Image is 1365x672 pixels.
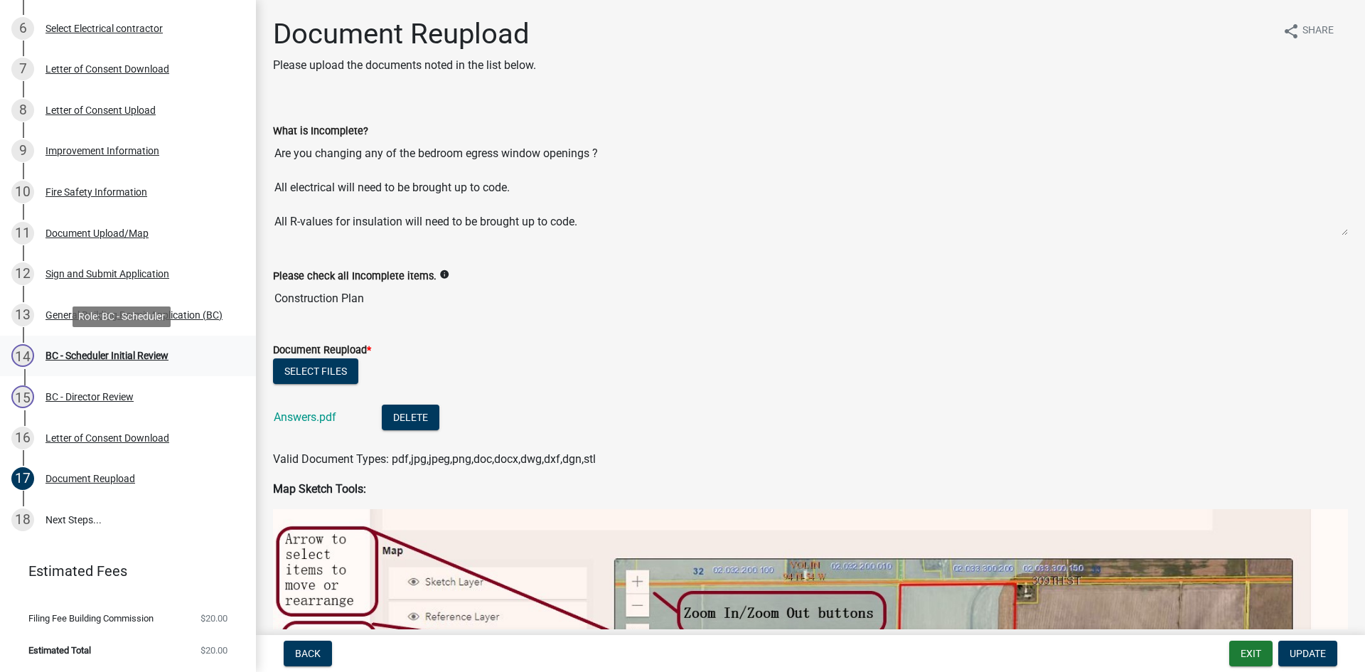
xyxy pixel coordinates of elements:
div: Fire Safety Information [45,187,147,197]
div: General Building Permit Application (BC) [45,310,223,320]
div: Document Upload/Map [45,228,149,238]
div: Sign and Submit Application [45,269,169,279]
textarea: Are you changing any of the bedroom egress window openings ? All electrical will need to be broug... [273,139,1348,236]
div: 10 [11,181,34,203]
span: Back [295,648,321,659]
wm-modal-confirm: Delete Document [382,412,439,425]
div: 9 [11,139,34,162]
div: 15 [11,385,34,408]
div: BC - Director Review [45,392,134,402]
div: Letter of Consent Upload [45,105,156,115]
div: Letter of Consent Download [45,433,169,443]
div: 16 [11,427,34,449]
h1: Document Reupload [273,17,536,51]
div: Role: BC - Scheduler [73,306,171,327]
button: shareShare [1271,17,1345,45]
label: Document Reupload [273,346,371,356]
button: Delete [382,405,439,430]
div: Letter of Consent Download [45,64,169,74]
a: Estimated Fees [11,557,233,585]
span: Filing Fee Building Commission [28,614,154,623]
span: Share [1302,23,1334,40]
div: Improvement Information [45,146,159,156]
div: 12 [11,262,34,285]
span: Valid Document Types: pdf,jpg,jpeg,png,doc,docx,dwg,dxf,dgn,stl [273,452,596,466]
button: Update [1278,641,1337,666]
span: Update [1290,648,1326,659]
div: Select Electrical contractor [45,23,163,33]
div: 6 [11,17,34,40]
button: Exit [1229,641,1273,666]
label: What is Incomplete? [273,127,368,137]
div: 7 [11,58,34,80]
div: 11 [11,222,34,245]
span: Estimated Total [28,646,91,655]
strong: Map Sketch Tools: [273,482,366,496]
div: 17 [11,467,34,490]
div: 18 [11,508,34,531]
span: $20.00 [200,646,227,655]
div: 14 [11,344,34,367]
div: BC - Scheduler Initial Review [45,351,168,361]
span: $20.00 [200,614,227,623]
i: share [1283,23,1300,40]
i: info [439,270,449,279]
a: Answers.pdf [274,410,336,424]
button: Select files [273,358,358,384]
div: 8 [11,99,34,122]
p: Please upload the documents noted in the list below. [273,57,536,74]
button: Back [284,641,332,666]
div: 13 [11,304,34,326]
div: Document Reupload [45,474,135,484]
label: Please check all Incomplete items. [273,272,437,282]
